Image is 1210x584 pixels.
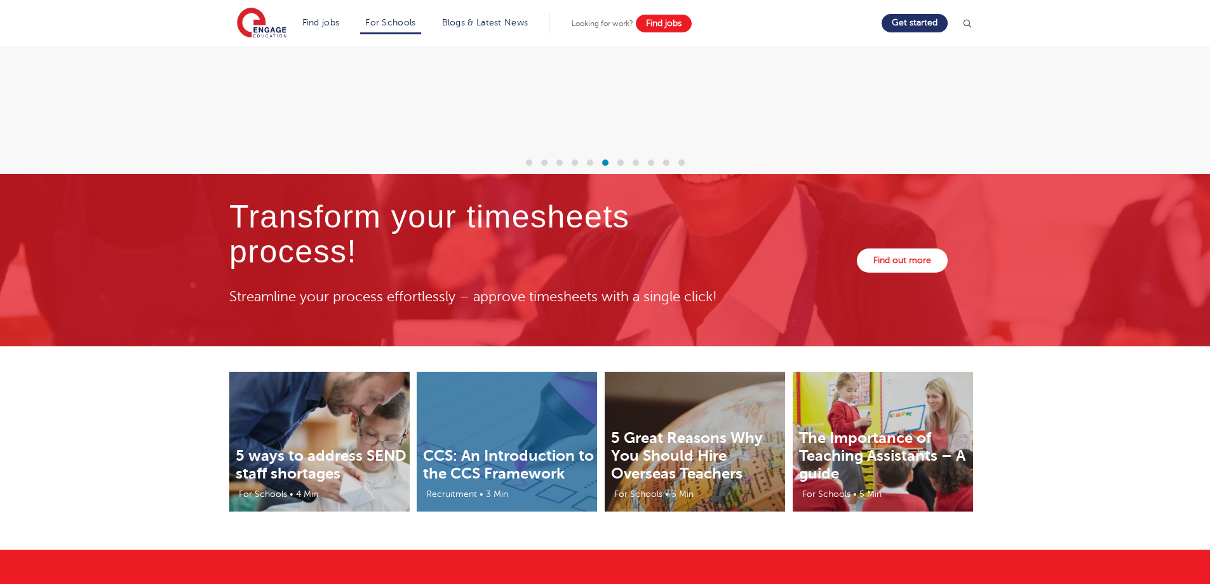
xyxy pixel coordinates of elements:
[572,19,633,28] span: Looking for work?
[365,18,415,27] a: For Schools
[295,487,319,501] li: 4 Min
[799,429,965,482] a: The Importance of Teaching Assistants – A guide
[857,248,948,273] a: Find out more
[485,487,509,501] li: 3 Min
[670,487,695,501] li: 3 Min
[442,18,528,27] a: Blogs & Latest News
[646,18,682,28] span: Find jobs
[852,487,858,501] li: •
[664,487,670,501] li: •
[608,487,664,501] li: For Schools
[478,487,485,501] li: •
[420,487,478,501] li: Recruitment
[796,487,852,501] li: For Schools
[229,200,732,269] h4: Transform your timesheets process!
[882,14,948,32] a: Get started
[611,429,763,482] a: 5 Great Reasons Why You Should Hire Overseas Teachers
[232,487,288,501] li: For Schools
[237,8,286,39] img: Engage Education
[636,15,692,32] a: Find jobs
[288,487,295,501] li: •
[229,285,732,308] p: Streamline your process effortlessly – approve timesheets with a single click!
[302,18,340,27] a: Find jobs
[423,447,594,482] a: CCS: An Introduction to the CCS Framework
[858,487,883,501] li: 5 Min
[236,447,407,482] a: 5 ways to address SEND staff shortages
